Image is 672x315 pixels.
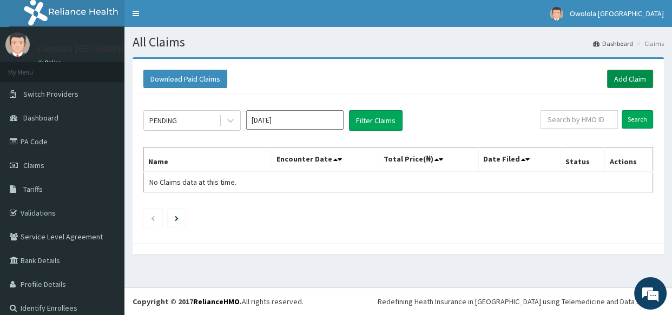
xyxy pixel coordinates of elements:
span: Switch Providers [23,89,78,99]
th: Name [144,148,272,172]
li: Claims [634,39,664,48]
div: Redefining Heath Insurance in [GEOGRAPHIC_DATA] using Telemedicine and Data Science! [378,296,664,307]
span: No Claims data at this time. [149,177,236,187]
textarea: Type your message and hit 'Enter' [5,205,206,243]
span: Dashboard [23,113,58,123]
th: Actions [605,148,653,172]
div: PENDING [149,115,177,126]
th: Date Filed [478,148,561,172]
a: Previous page [150,213,155,223]
button: Filter Claims [349,110,403,131]
img: d_794563401_company_1708531726252_794563401 [20,54,44,81]
strong: Copyright © 2017 . [133,297,242,306]
span: Claims [23,160,44,170]
a: Add Claim [607,70,653,88]
th: Encounter Date [272,148,379,172]
span: Tariffs [23,184,43,194]
p: Owolola [GEOGRAPHIC_DATA] [38,44,164,53]
a: RelianceHMO [193,297,240,306]
img: User Image [5,32,30,57]
input: Select Month and Year [246,110,344,130]
a: Online [38,59,64,66]
div: Minimize live chat window [177,5,203,31]
a: Next page [175,213,179,223]
div: Chat with us now [56,61,182,75]
button: Download Paid Claims [143,70,227,88]
span: We're online! [63,91,149,200]
img: User Image [550,7,563,21]
th: Status [561,148,605,172]
th: Total Price(₦) [379,148,479,172]
footer: All rights reserved. [124,287,672,315]
h1: All Claims [133,35,664,49]
span: Owolola [GEOGRAPHIC_DATA] [570,9,664,18]
input: Search by HMO ID [541,110,618,129]
a: Dashboard [593,39,633,48]
input: Search [622,110,653,129]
